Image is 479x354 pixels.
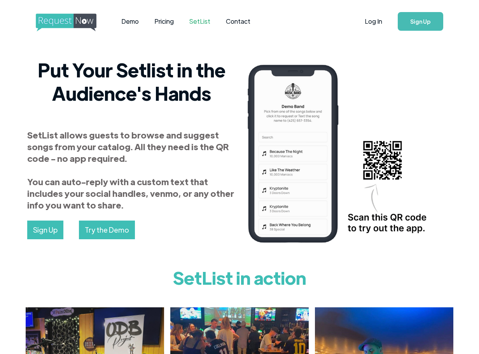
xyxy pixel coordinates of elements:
a: Contact [218,9,258,33]
h1: SetList in action [26,262,453,293]
a: home [36,14,94,29]
a: Sign Up [398,12,443,31]
a: Pricing [147,9,182,33]
strong: SetList allows guests to browse and suggest songs from your catalog. All they need is the QR code... [27,129,234,210]
a: Demo [114,9,147,33]
a: SetList [182,9,218,33]
h2: Put Your Setlist in the Audience's Hands [27,58,236,105]
a: Log In [357,8,390,35]
a: Sign Up [27,221,63,239]
a: Try the Demo [79,221,135,239]
img: requestnow logo [36,14,111,32]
